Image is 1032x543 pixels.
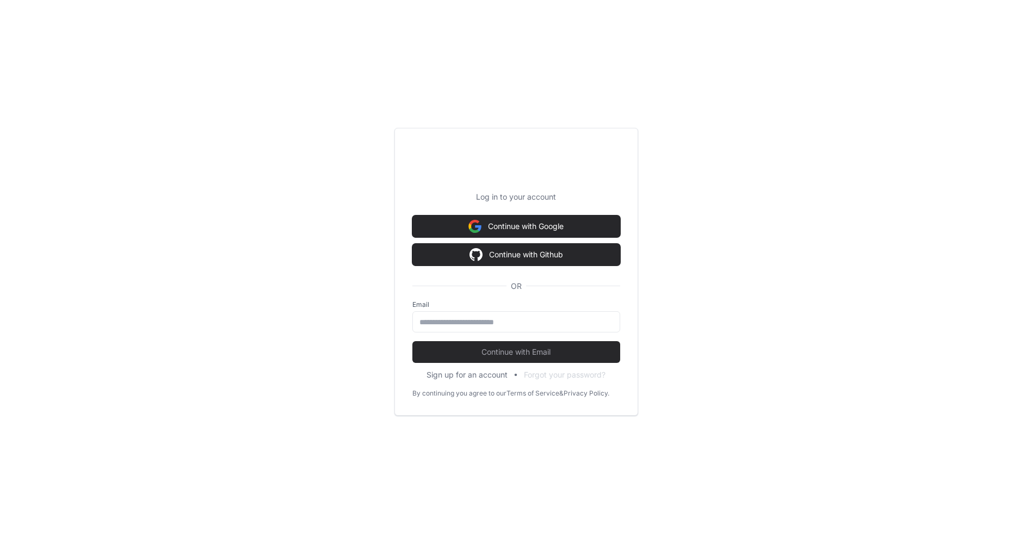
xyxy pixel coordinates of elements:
span: OR [506,281,526,292]
button: Continue with Github [412,244,620,266]
button: Forgot your password? [524,369,605,380]
div: & [559,389,564,398]
span: Continue with Email [412,347,620,357]
button: Continue with Google [412,215,620,237]
button: Continue with Email [412,341,620,363]
div: By continuing you agree to our [412,389,506,398]
a: Terms of Service [506,389,559,398]
label: Email [412,300,620,309]
a: Privacy Policy. [564,389,609,398]
img: Sign in with google [469,244,483,266]
button: Sign up for an account [427,369,508,380]
img: Sign in with google [468,215,481,237]
p: Log in to your account [412,192,620,202]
